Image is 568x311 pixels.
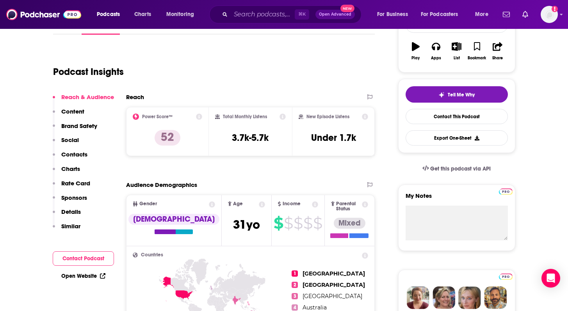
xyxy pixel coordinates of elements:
a: Mixed [330,218,369,238]
p: Similar [61,222,80,230]
span: $ [303,217,312,229]
button: Open AdvancedNew [315,10,355,19]
img: Jules Profile [458,286,481,309]
img: Sydney Profile [407,286,429,309]
a: Open Website [61,273,105,279]
span: $ [284,217,293,229]
a: Show notifications dropdown [519,8,531,21]
img: tell me why sparkle [438,92,445,98]
button: open menu [470,8,498,21]
button: Share [487,37,507,65]
img: Podchaser Pro [499,188,513,195]
button: List [446,37,467,65]
span: $ [274,217,283,229]
span: ⌘ K [295,9,309,20]
span: Logged in as biancagorospe [541,6,558,23]
a: [GEOGRAPHIC_DATA] [303,293,362,300]
span: 3 [292,293,298,299]
img: Podchaser - Follow, Share and Rate Podcasts [6,7,81,22]
img: User Profile [541,6,558,23]
div: Play [411,56,420,60]
a: Show notifications dropdown [500,8,513,21]
button: Content [53,108,84,122]
a: [GEOGRAPHIC_DATA] [303,281,365,288]
p: Sponsors [61,194,87,201]
button: open menu [91,8,130,21]
button: Apps [426,37,446,65]
div: [DEMOGRAPHIC_DATA] [128,214,219,225]
h3: 3.7k-5.7k [232,132,269,144]
p: Contacts [61,151,87,158]
a: Pro website [499,272,513,280]
h2: Total Monthly Listens [223,114,267,119]
span: 1 [292,270,298,277]
label: My Notes [406,192,508,206]
span: Get this podcast via API [430,165,491,172]
button: Social [53,136,79,151]
h3: Under 1.7k [311,132,356,144]
button: Reach & Audience [53,93,114,108]
a: Australia [303,304,327,311]
span: Income [283,201,301,206]
button: open menu [372,8,418,21]
p: Content [61,108,84,115]
p: Details [61,208,81,215]
button: Charts [53,165,80,179]
button: Details [53,208,81,222]
a: Get this podcast via API [416,159,497,178]
span: New [340,5,354,12]
span: Podcasts [97,9,120,20]
span: Age [233,201,243,206]
h2: Audience Demographics [126,181,197,188]
a: 31yo [233,221,260,231]
a: Contact This Podcast [406,109,508,124]
h2: New Episode Listens [306,114,349,119]
p: Charts [61,165,80,172]
span: Gender [139,201,157,206]
span: Open Advanced [319,12,351,16]
div: Share [492,56,503,60]
h2: Reach [126,93,144,101]
h1: Podcast Insights [53,66,124,78]
button: Contact Podcast [53,251,114,266]
img: Jon Profile [484,286,507,309]
span: For Podcasters [421,9,458,20]
a: [GEOGRAPHIC_DATA] [303,270,365,277]
p: Brand Safety [61,122,97,130]
div: Apps [431,56,441,60]
a: Pro website [499,187,513,195]
span: Countries [141,252,163,258]
a: [DEMOGRAPHIC_DATA] [128,214,219,234]
button: Play [406,37,426,65]
span: $ [313,217,322,229]
span: $ [294,217,303,229]
div: Open Intercom Messenger [541,269,560,288]
button: open menu [416,8,470,21]
p: Rate Card [61,179,90,187]
button: Rate Card [53,179,90,194]
button: Contacts [53,151,87,165]
button: tell me why sparkleTell Me Why [406,86,508,103]
span: 4 [292,304,298,311]
svg: Add a profile image [552,6,558,12]
button: open menu [161,8,204,21]
input: Search podcasts, credits, & more... [231,8,295,21]
div: Bookmark [468,56,486,60]
a: Charts [129,8,156,21]
div: List [454,56,460,60]
span: Tell Me Why [448,92,475,98]
span: 2 [292,282,298,288]
button: Export One-Sheet [406,130,508,146]
img: Barbara Profile [433,286,455,309]
p: Reach & Audience [61,93,114,101]
button: Similar [53,222,80,237]
span: Monitoring [166,9,194,20]
span: Parental Status [336,201,361,211]
img: Podchaser Pro [499,274,513,280]
div: Mixed [334,218,365,229]
button: Brand Safety [53,122,97,137]
p: Social [61,136,79,144]
a: $$$$$ [274,217,322,229]
h2: Power Score™ [142,114,173,119]
span: More [475,9,488,20]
